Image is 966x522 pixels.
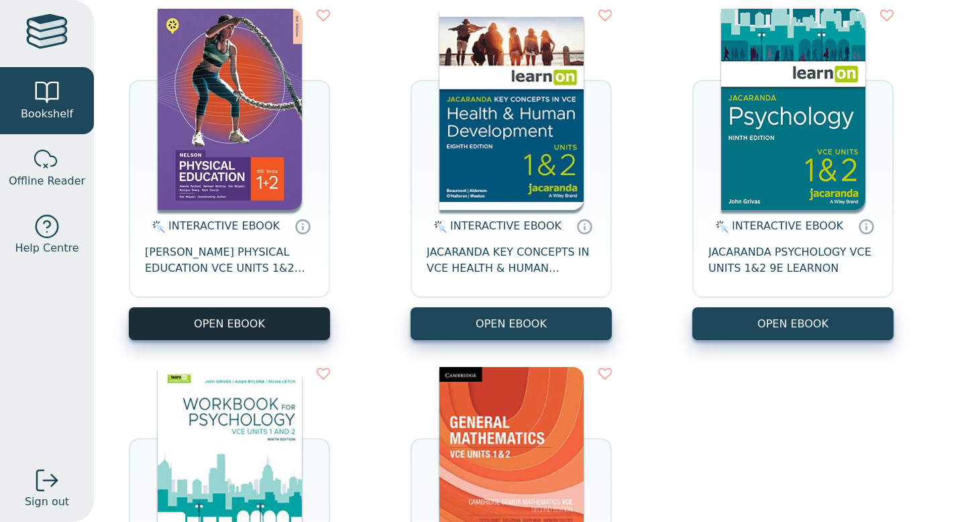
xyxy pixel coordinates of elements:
img: interactive.svg [712,219,729,235]
img: 5dbb8fc4-eac2-4bdb-8cd5-a7394438c953.jpg [721,9,865,210]
span: [PERSON_NAME] PHYSICAL EDUCATION VCE UNITS 1&2 MINDTAP 3E [145,244,314,276]
button: OPEN EBOOK [129,307,330,340]
button: OPEN EBOOK [411,307,612,340]
span: JACARANDA PSYCHOLOGY VCE UNITS 1&2 9E LEARNON [708,244,877,276]
span: Help Centre [15,240,78,256]
img: c896ff06-7200-444a-bb61-465266640f60.jpg [158,9,302,210]
img: interactive.svg [148,219,165,235]
span: Bookshelf [21,106,73,122]
a: Interactive eBooks are accessed online via the publisher’s portal. They contain interactive resou... [294,218,311,234]
button: OPEN EBOOK [692,307,894,340]
a: Interactive eBooks are accessed online via the publisher’s portal. They contain interactive resou... [576,218,592,234]
span: JACARANDA KEY CONCEPTS IN VCE HEALTH & HUMAN DEVELOPMENT UNITS 1&2 LEARNON EBOOK 8E [427,244,596,276]
span: Sign out [25,494,69,510]
a: Interactive eBooks are accessed online via the publisher’s portal. They contain interactive resou... [858,218,874,234]
span: INTERACTIVE EBOOK [450,219,561,232]
span: Offline Reader [9,173,85,189]
span: INTERACTIVE EBOOK [168,219,280,232]
img: db0c0c84-88f5-4982-b677-c50e1668d4a0.jpg [439,9,584,210]
span: INTERACTIVE EBOOK [732,219,843,232]
img: interactive.svg [430,219,447,235]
